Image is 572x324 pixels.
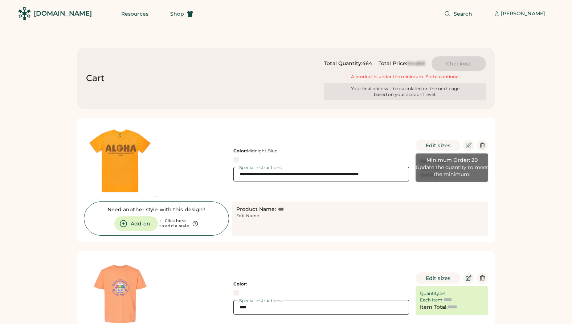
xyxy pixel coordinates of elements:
[86,72,105,84] div: Cart
[407,60,425,67] div: Invalid
[432,56,486,71] button: Checkout
[236,213,259,219] div: Edit Name
[420,304,448,311] div: Item Total:
[324,60,362,67] div: Total Quantity:
[501,10,545,17] div: [PERSON_NAME]
[349,74,461,80] div: A product is under the minimum. Fix to continue.
[420,297,444,303] div: Each Item:
[436,7,481,21] button: Search
[426,157,478,164] div: Minimum Order: 20
[420,291,440,296] div: Quantity:
[159,219,189,229] div: ← Click here to add a style
[233,281,247,287] strong: Color:
[162,7,202,21] button: Shop
[156,124,229,197] img: yH5BAEAAAAALAAAAAABAAEAAAIBRAA7
[238,299,283,303] div: Special instructions
[170,11,184,16] span: Shop
[416,164,488,178] div: Update the quantity to meet the minimum.
[416,140,461,151] button: Edit sizes
[114,216,158,231] button: Add-on
[349,86,461,97] div: Your final price will be calculated on the next page based on your account level.
[107,206,206,213] div: Need another style with this design?
[454,11,472,16] span: Search
[113,7,157,21] button: Resources
[463,272,474,284] button: Edit Product
[34,9,92,18] div: [DOMAIN_NAME]
[463,140,474,151] button: Edit Product
[440,291,446,296] div: 54
[236,206,276,213] div: Product Name:
[84,124,156,197] img: generate-image
[233,148,247,153] strong: Color:
[379,60,407,67] div: Total Price:
[477,140,488,151] button: Delete
[233,148,409,154] div: Midnight Blue
[416,272,461,284] button: Edit sizes
[477,272,488,284] button: Delete
[238,165,283,170] div: Special instructions
[18,7,31,20] img: Rendered Logo - Screens
[362,60,372,67] div: 464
